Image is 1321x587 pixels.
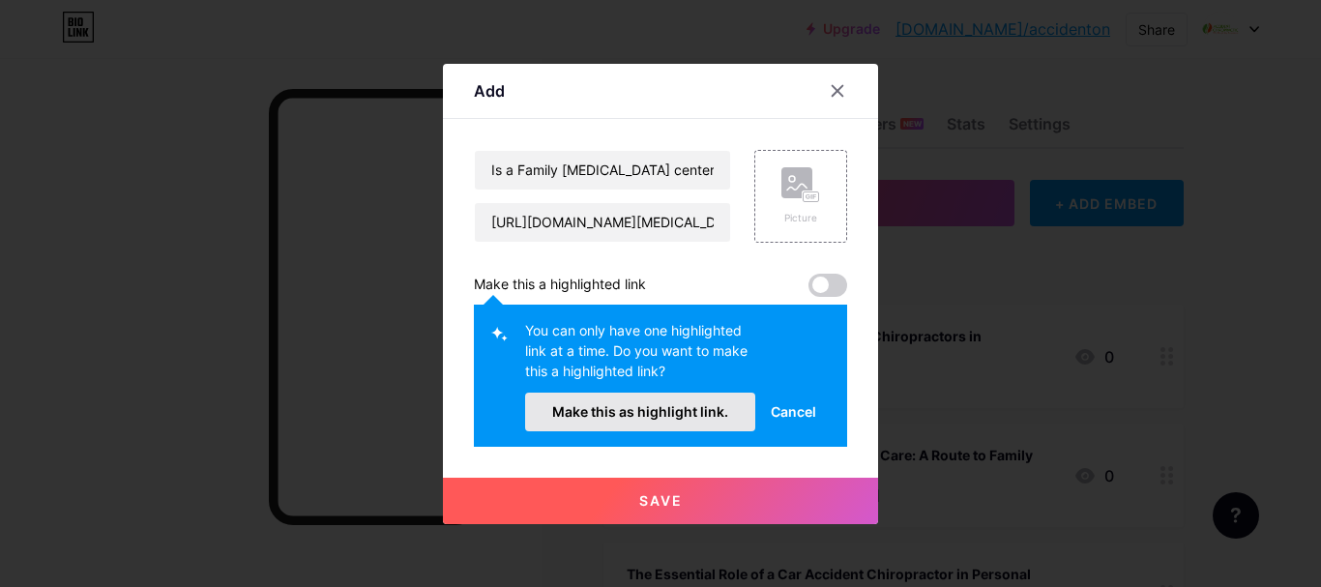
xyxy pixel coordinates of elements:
div: You can only have one highlighted link at a time. Do you want to make this a highlighted link? [525,320,755,393]
input: URL [475,203,730,242]
span: Save [639,492,683,509]
input: Title [475,151,730,190]
div: Picture [781,211,820,225]
button: Make this as highlight link. [525,393,755,431]
span: Make this as highlight link. [552,403,728,420]
button: Save [443,478,878,524]
span: Cancel [771,401,816,422]
div: Add [474,79,505,103]
button: Cancel [755,393,832,431]
div: Make this a highlighted link [474,274,646,297]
